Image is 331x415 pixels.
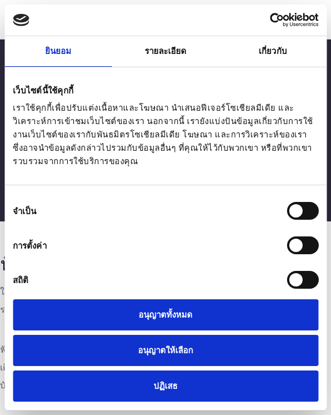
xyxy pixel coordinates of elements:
[154,381,177,391] font: ปฏิเสธ
[13,86,73,95] font: เว็บไซต์นี้ใช้คุกกี้
[13,103,313,166] font: เราใช้คุกกี้เพื่อปรับแต่งเนื้อหาและโฆษณา นำเสนอฟีเจอร์โซเชียลมีเดีย และวิเคราะห์การเข้าชมเว็บไซต์...
[221,13,318,27] a: Usercentrics Cookiebot - เปิดในหน้าต่างใหม่
[13,370,318,402] button: ปฏิเสธ
[138,345,193,355] font: อนุญาตให้เลือก
[145,46,187,56] font: รายละเอียด
[13,14,29,26] img: โลโก้
[13,241,47,250] font: การตั้งค่า
[259,46,287,56] font: เกี่ยวกับ
[13,206,36,216] font: จำเป็น
[45,46,72,56] font: ยินยอม
[13,335,318,367] button: อนุญาตให้เลือก
[139,310,192,319] font: อนุญาตทั้งหมด
[13,299,318,331] button: อนุญาตทั้งหมด
[13,275,28,285] font: สถิติ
